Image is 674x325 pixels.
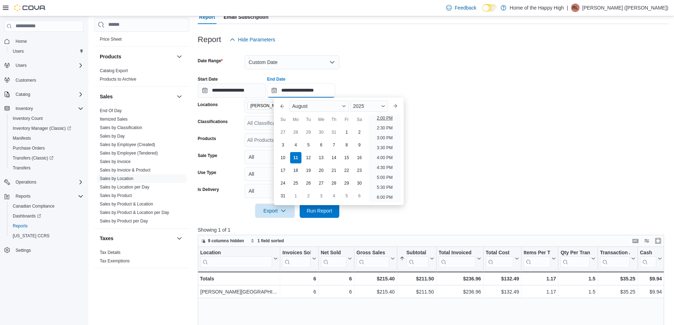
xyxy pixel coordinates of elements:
[100,37,122,42] a: Price Sheet
[10,114,46,123] a: Inventory Count
[100,185,149,190] a: Sales by Location per Day
[277,126,366,202] div: August, 2025
[341,114,352,125] div: Fr
[277,190,289,202] div: day-31
[1,36,86,46] button: Home
[10,47,83,56] span: Users
[399,274,434,283] div: $211.50
[374,183,396,192] li: 5:30 PM
[524,250,551,256] div: Items Per Transaction
[13,126,71,131] span: Inventory Manager (Classic)
[321,288,352,296] div: 6
[4,33,83,274] nav: Complex example
[356,288,394,296] div: $215.40
[640,288,662,296] div: $9.94
[100,250,121,255] a: Tax Details
[1,245,86,255] button: Settings
[438,288,481,296] div: $236.96
[198,237,247,245] button: 9 columns hidden
[100,250,121,255] span: Tax Details
[10,212,44,220] a: Dashboards
[7,163,86,173] button: Transfers
[13,37,83,46] span: Home
[10,232,52,240] a: [US_STATE] CCRS
[100,151,158,156] a: Sales by Employee (Tendered)
[100,167,150,173] span: Sales by Invoice & Product
[198,136,216,141] label: Products
[303,190,314,202] div: day-2
[255,204,295,218] button: Export
[374,134,396,142] li: 3:00 PM
[321,250,352,268] button: Net Sold
[267,83,335,98] input: Press the down key to enter a popover containing a calendar. Press the escape key to close the po...
[198,153,217,158] label: Sale Type
[100,168,150,173] a: Sales by Invoice & Product
[10,222,30,230] a: Reports
[13,178,83,186] span: Operations
[560,288,595,296] div: 1.5
[198,226,669,233] p: Showing 1 of 1
[13,213,41,219] span: Dashboards
[100,125,142,130] a: Sales by Classification
[10,144,48,152] a: Purchase Orders
[100,150,158,156] span: Sales by Employee (Tendered)
[10,134,83,143] span: Manifests
[100,53,174,60] button: Products
[100,176,133,181] span: Sales by Location
[100,202,153,207] a: Sales by Product & Location
[200,274,278,283] div: Totals
[640,250,656,268] div: Cash
[341,178,352,189] div: day-29
[282,250,316,268] button: Invoices Sold
[13,90,83,99] span: Catalog
[374,163,396,172] li: 4:30 PM
[100,159,131,164] span: Sales by Invoice
[485,250,513,256] div: Total Cost
[100,258,130,264] span: Tax Exemptions
[374,124,396,132] li: 2:30 PM
[10,144,83,152] span: Purchase Orders
[600,274,635,283] div: $35.25
[16,92,30,97] span: Catalog
[341,127,352,138] div: day-1
[100,77,136,82] a: Products to Archive
[524,288,556,296] div: 1.17
[7,143,86,153] button: Purchase Orders
[303,139,314,151] div: day-5
[350,100,388,112] div: Button. Open the year selector. 2025 is currently selected.
[100,133,125,139] span: Sales by Day
[485,274,519,283] div: $132.49
[356,250,389,268] div: Gross Sales
[100,108,122,113] a: End Of Day
[7,211,86,221] a: Dashboards
[244,167,339,181] button: All
[277,178,289,189] div: day-24
[353,103,364,109] span: 2025
[267,76,286,82] label: End Date
[100,184,149,190] span: Sales by Location per Day
[94,35,189,46] div: Pricing
[654,237,662,245] button: Enter fullscreen
[292,103,308,109] span: August
[100,210,169,215] a: Sales by Product & Location per Day
[328,190,340,202] div: day-4
[100,93,174,100] button: Sales
[13,135,31,141] span: Manifests
[303,127,314,138] div: day-29
[10,154,56,162] a: Transfers (Classic)
[290,127,301,138] div: day-28
[198,119,228,124] label: Classifications
[198,35,221,44] h3: Report
[13,116,43,121] span: Inventory Count
[399,288,434,296] div: $211.50
[438,274,481,283] div: $236.96
[13,246,83,255] span: Settings
[354,165,365,176] div: day-23
[227,33,278,47] button: Hide Parameters
[100,142,155,147] span: Sales by Employee (Created)
[198,83,266,98] input: Press the down key to open a popover containing a calendar.
[455,4,476,11] span: Feedback
[277,165,289,176] div: day-17
[321,274,352,283] div: 6
[175,52,184,61] button: Products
